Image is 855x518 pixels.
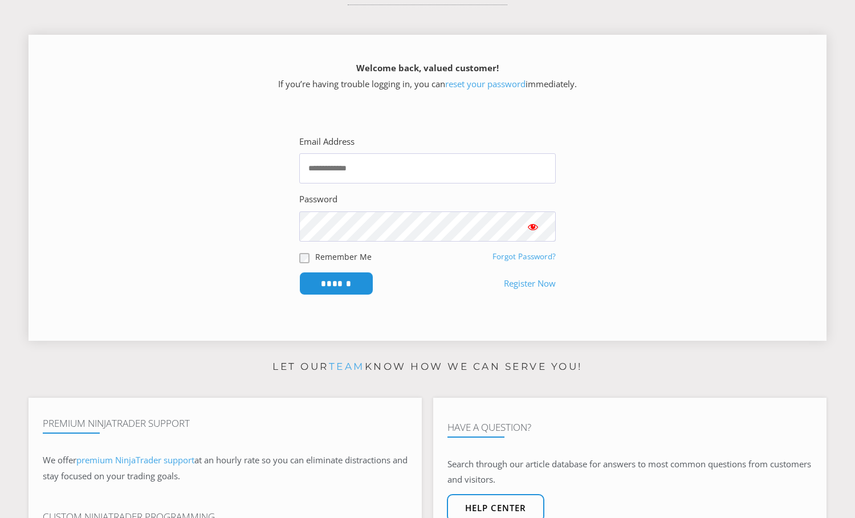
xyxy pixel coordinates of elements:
a: Forgot Password? [492,251,556,262]
p: If you’re having trouble logging in, you can immediately. [48,60,807,92]
a: Register Now [504,276,556,292]
h4: Have A Question? [447,422,812,433]
span: Help center [465,504,526,512]
a: premium NinjaTrader support [76,454,194,466]
span: We offer [43,454,76,466]
span: at an hourly rate so you can eliminate distractions and stay focused on your trading goals. [43,454,408,482]
button: Show password [510,211,556,242]
p: Search through our article database for answers to most common questions from customers and visit... [447,456,812,488]
label: Remember Me [315,251,372,263]
label: Email Address [299,134,355,150]
a: reset your password [445,78,526,89]
label: Password [299,191,337,207]
a: team [329,361,365,372]
strong: Welcome back, valued customer! [356,62,499,74]
p: Let our know how we can serve you! [28,358,826,376]
h4: Premium NinjaTrader Support [43,418,408,429]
